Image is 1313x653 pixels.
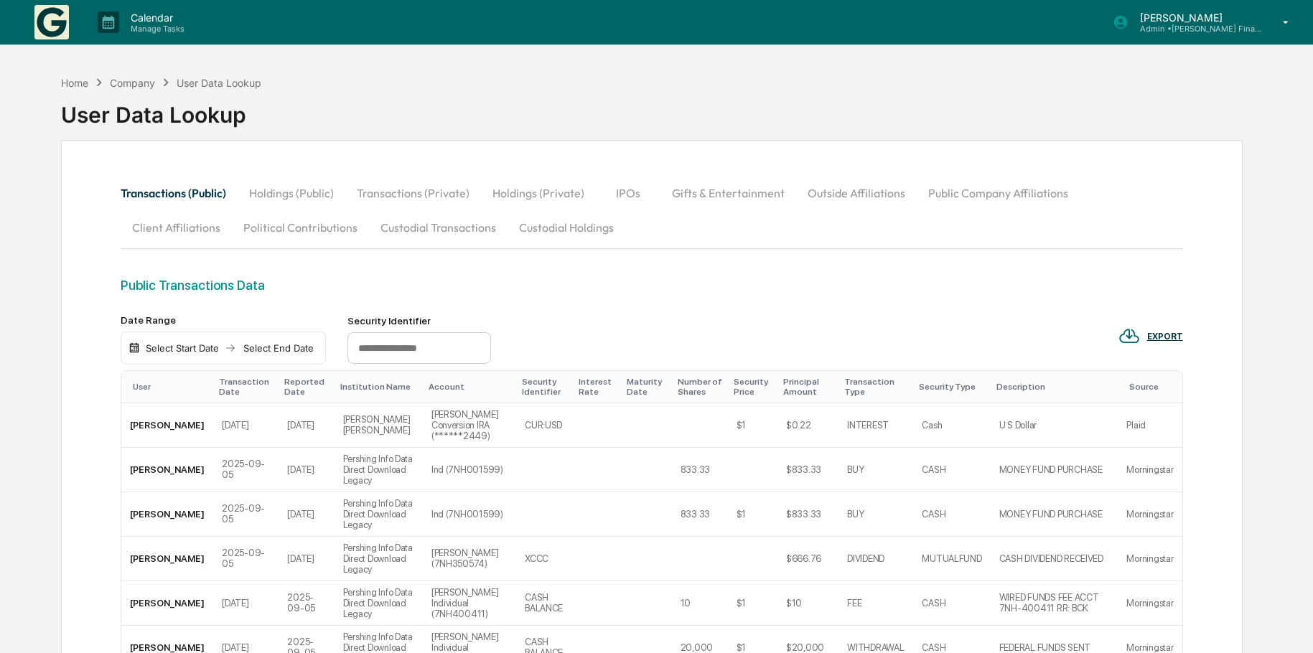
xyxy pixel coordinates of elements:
[129,342,140,354] img: calendar
[121,581,213,626] td: [PERSON_NAME]
[728,403,777,448] td: $1
[728,581,777,626] td: $1
[672,492,728,537] td: 833.33
[991,537,1118,581] td: CASH DIVIDEND RECEIVED
[508,210,625,245] button: Custodial Holdings
[279,537,334,581] td: [DATE]
[423,403,516,448] td: [PERSON_NAME] Conversion IRA (******2449)
[991,581,1118,626] td: WIRED FUNDS FEE ACCT 7NH-400411 RR: BCK
[1118,581,1182,626] td: Morningstar
[796,176,917,210] button: Outside Affiliations
[121,403,213,448] td: [PERSON_NAME]
[1118,403,1182,448] td: Plaid
[481,176,596,210] button: Holdings (Private)
[777,492,838,537] td: $833.33
[516,581,573,626] td: CASH BALANCE
[783,377,833,397] div: Principal Amount
[213,448,279,492] td: 2025-09-05
[34,5,69,39] img: logo
[838,448,913,492] td: BUY
[423,537,516,581] td: [PERSON_NAME] (7NH350574)
[913,448,990,492] td: CASH
[672,448,728,492] td: 833.33
[672,581,728,626] td: 10
[335,537,423,581] td: Pershing Info Data Direct Download Legacy
[429,382,510,392] div: Account
[279,403,334,448] td: [DATE]
[734,377,772,397] div: Security Price
[335,581,423,626] td: Pershing Info Data Direct Download Legacy
[121,210,232,245] button: Client Affiliations
[1129,24,1262,34] p: Admin • [PERSON_NAME] Financial Advisors
[991,492,1118,537] td: MONEY FUND PURCHASE
[596,176,660,210] button: IPOs
[238,176,345,210] button: Holdings (Public)
[913,403,990,448] td: Cash
[838,492,913,537] td: BUY
[119,11,192,24] p: Calendar
[423,492,516,537] td: Ind (7NH001599)
[213,492,279,537] td: 2025-09-05
[678,377,722,397] div: Number of Shares
[579,377,615,397] div: Interest Rate
[627,377,665,397] div: Maturity Date
[777,403,838,448] td: $0.22
[61,77,88,89] div: Home
[219,377,273,397] div: Transaction Date
[522,377,567,397] div: Security Identifier
[1129,11,1262,24] p: [PERSON_NAME]
[133,382,207,392] div: User
[516,537,573,581] td: XCCC
[347,315,491,326] div: Security Identifier
[728,492,777,537] td: $1
[919,382,984,392] div: Security Type
[335,403,423,448] td: [PERSON_NAME] [PERSON_NAME]
[213,537,279,581] td: 2025-09-05
[121,176,1183,245] div: secondary tabs example
[279,581,334,626] td: 2025-09-05
[1118,448,1182,492] td: Morningstar
[423,448,516,492] td: Ind (7NH001599)
[660,176,796,210] button: Gifts & Entertainment
[1147,332,1183,342] div: EXPORT
[1129,382,1176,392] div: Source
[177,77,261,89] div: User Data Lookup
[61,90,262,128] div: User Data Lookup
[996,382,1113,392] div: Description
[1118,325,1140,347] img: EXPORT
[121,176,238,210] button: Transactions (Public)
[213,581,279,626] td: [DATE]
[335,492,423,537] td: Pershing Info Data Direct Download Legacy
[121,278,1183,293] div: Public Transactions Data
[516,403,573,448] td: CUR:USD
[121,314,326,326] div: Date Range
[143,342,222,354] div: Select Start Date
[279,448,334,492] td: [DATE]
[284,377,328,397] div: Reported Date
[335,448,423,492] td: Pershing Info Data Direct Download Legacy
[913,492,990,537] td: CASH
[917,176,1080,210] button: Public Company Affiliations
[225,342,236,354] img: arrow right
[1118,492,1182,537] td: Morningstar
[913,581,990,626] td: CASH
[119,24,192,34] p: Manage Tasks
[121,492,213,537] td: [PERSON_NAME]
[777,581,838,626] td: $10
[239,342,318,354] div: Select End Date
[213,403,279,448] td: [DATE]
[340,382,417,392] div: Institution Name
[121,537,213,581] td: [PERSON_NAME]
[913,537,990,581] td: MUTUALFUND
[838,581,913,626] td: FEE
[991,448,1118,492] td: MONEY FUND PURCHASE
[777,537,838,581] td: $666.76
[369,210,508,245] button: Custodial Transactions
[423,581,516,626] td: [PERSON_NAME] Individual (7NH400411)
[279,492,334,537] td: [DATE]
[110,77,155,89] div: Company
[121,448,213,492] td: [PERSON_NAME]
[345,176,481,210] button: Transactions (Private)
[777,448,838,492] td: $833.33
[991,403,1118,448] td: U S Dollar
